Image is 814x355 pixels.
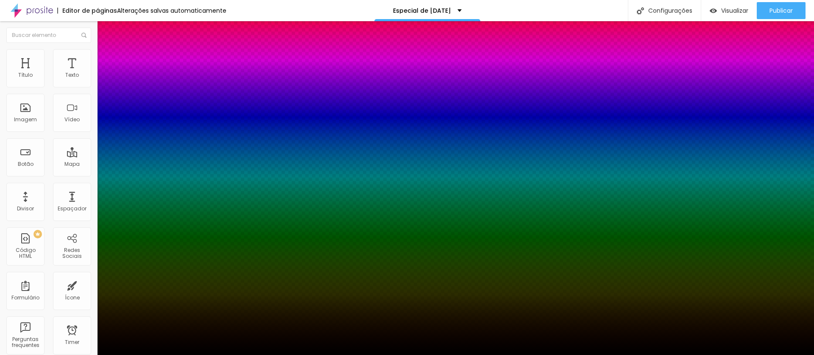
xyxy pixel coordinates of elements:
img: Icone [637,7,644,14]
div: Perguntas frequentes [8,336,42,349]
div: Imagem [14,117,37,123]
div: Vídeo [64,117,80,123]
div: Texto [65,72,79,78]
div: Alterações salvas automaticamente [117,8,226,14]
span: Publicar [769,7,793,14]
div: Divisor [17,206,34,212]
button: Publicar [757,2,806,19]
img: Icone [81,33,86,38]
button: Visualizar [701,2,757,19]
div: Timer [65,339,79,345]
div: Formulário [11,295,39,301]
img: view-1.svg [710,7,717,14]
div: Mapa [64,161,80,167]
input: Buscar elemento [6,28,91,43]
div: Editor de páginas [57,8,117,14]
div: Título [18,72,33,78]
span: Visualizar [721,7,748,14]
div: Código HTML [8,247,42,260]
div: Ícone [65,295,80,301]
div: Botão [18,161,33,167]
p: Especial de [DATE] [393,8,451,14]
div: Redes Sociais [55,247,89,260]
div: Espaçador [58,206,86,212]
